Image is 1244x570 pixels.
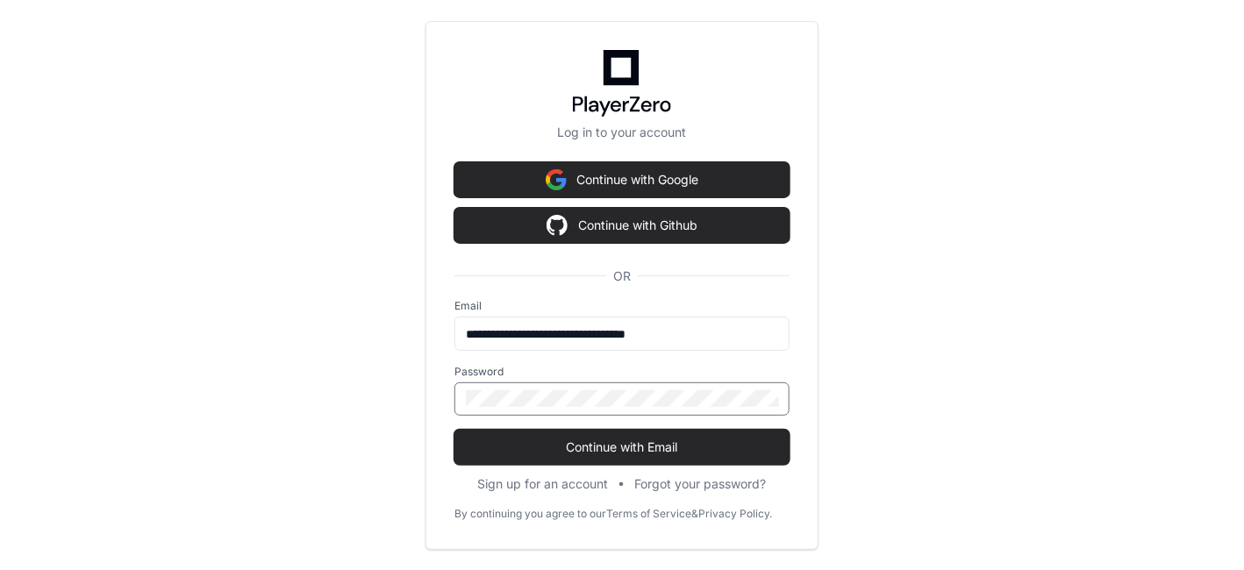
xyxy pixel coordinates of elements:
[547,208,568,243] img: Sign in with google
[635,475,767,493] button: Forgot your password?
[454,507,606,521] div: By continuing you agree to our
[546,162,567,197] img: Sign in with google
[454,162,790,197] button: Continue with Google
[454,365,790,379] label: Password
[691,507,698,521] div: &
[698,507,772,521] a: Privacy Policy.
[454,124,790,141] p: Log in to your account
[454,299,790,313] label: Email
[454,430,790,465] button: Continue with Email
[454,208,790,243] button: Continue with Github
[606,267,638,285] span: OR
[454,438,790,456] span: Continue with Email
[606,507,691,521] a: Terms of Service
[478,475,609,493] button: Sign up for an account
